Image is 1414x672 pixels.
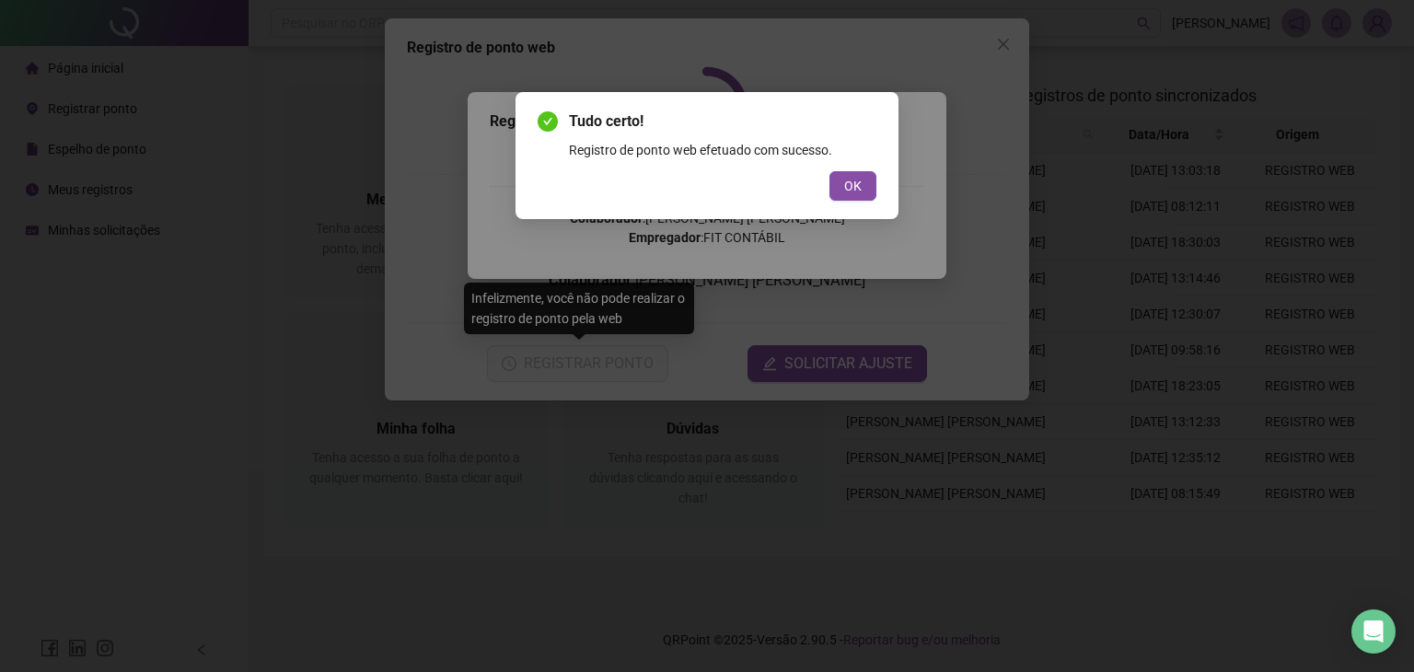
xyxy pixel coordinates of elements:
div: Open Intercom Messenger [1351,609,1396,654]
span: Tudo certo! [569,110,876,133]
span: OK [844,176,862,196]
div: Registro de ponto web efetuado com sucesso. [569,140,876,160]
span: check-circle [538,111,558,132]
button: OK [829,171,876,201]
